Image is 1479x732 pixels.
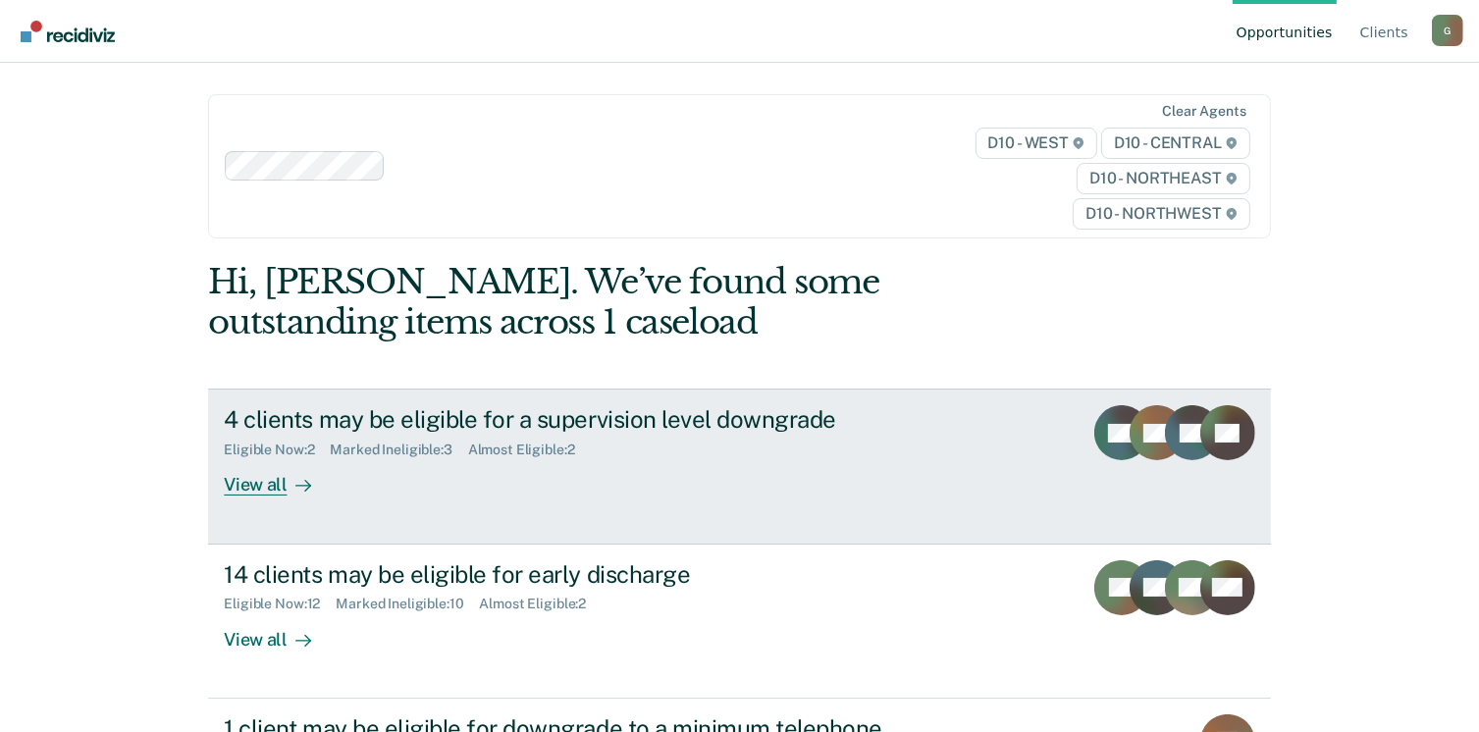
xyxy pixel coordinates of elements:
[480,596,603,612] div: Almost Eligible : 2
[1101,128,1250,159] span: D10 - CENTRAL
[336,596,479,612] div: Marked Ineligible : 10
[208,262,1058,342] div: Hi, [PERSON_NAME]. We’ve found some outstanding items across 1 caseload
[208,389,1270,544] a: 4 clients may be eligible for a supervision level downgradeEligible Now:2Marked Ineligible:3Almos...
[1432,15,1463,46] button: Profile dropdown button
[208,545,1270,699] a: 14 clients may be eligible for early dischargeEligible Now:12Marked Ineligible:10Almost Eligible:...
[224,612,334,651] div: View all
[1073,198,1249,230] span: D10 - NORTHWEST
[224,596,336,612] div: Eligible Now : 12
[1432,15,1463,46] div: G
[224,405,913,434] div: 4 clients may be eligible for a supervision level downgrade
[468,442,591,458] div: Almost Eligible : 2
[1077,163,1249,194] span: D10 - NORTHEAST
[330,442,467,458] div: Marked Ineligible : 3
[224,560,913,589] div: 14 clients may be eligible for early discharge
[224,442,330,458] div: Eligible Now : 2
[224,458,334,497] div: View all
[976,128,1097,159] span: D10 - WEST
[1162,103,1245,120] div: Clear agents
[21,21,115,42] img: Recidiviz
